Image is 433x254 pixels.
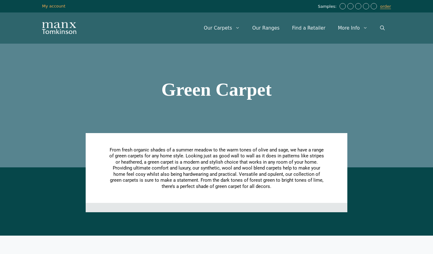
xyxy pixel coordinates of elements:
[286,19,331,37] a: Find a Retailer
[42,80,391,99] h1: Green Carpet
[197,19,246,37] a: Our Carpets
[380,4,391,9] a: order
[246,19,286,37] a: Our Ranges
[318,4,338,9] span: Samples:
[42,4,65,8] a: My account
[332,19,374,37] a: More Info
[197,19,391,37] nav: Primary
[374,19,391,37] a: Open Search Bar
[42,22,76,34] img: Manx Tomkinson
[109,147,324,189] span: From fresh organic shades of a summer meadow to the warm tones of olive and sage, we have a range...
